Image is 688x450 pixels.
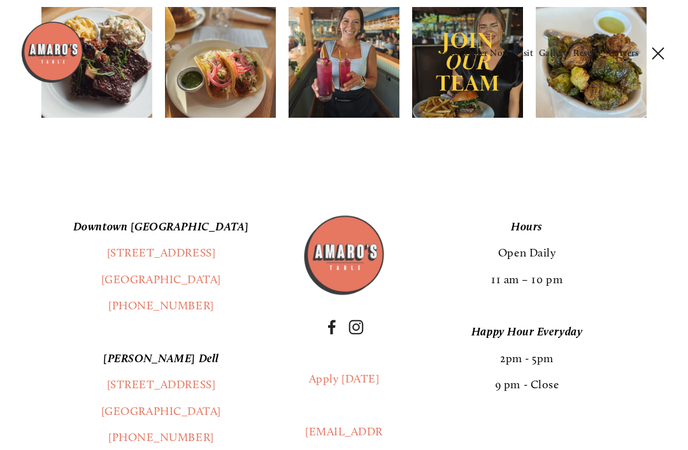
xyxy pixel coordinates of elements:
a: Order Now [464,48,510,59]
img: Amaro's Table [20,20,84,84]
em: [PERSON_NAME] Dell [103,351,219,365]
p: Open Daily 11 am – 10 pm [407,214,647,293]
a: Apply [DATE] [309,372,379,386]
a: Gallery [539,48,568,59]
a: Careers [608,48,638,59]
a: [GEOGRAPHIC_DATA] [101,404,221,418]
a: Menu [435,48,459,59]
a: [PHONE_NUMBER] [108,430,214,444]
img: Amaros_Logo.png [303,214,385,297]
a: [PHONE_NUMBER] [108,299,214,313]
a: Reserve [573,48,603,59]
p: 2pm - 5pm 9 pm - Close [407,319,647,398]
em: Downtown [GEOGRAPHIC_DATA] [73,220,249,234]
em: Happy Hour Everyday [471,325,582,339]
a: Instagram [348,320,364,335]
a: [STREET_ADDRESS] [107,246,216,260]
a: [GEOGRAPHIC_DATA] [101,272,221,286]
a: [STREET_ADDRESS] [107,377,216,391]
a: Facebook [324,320,340,335]
em: Hours [511,220,543,234]
a: Visit [515,48,533,59]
